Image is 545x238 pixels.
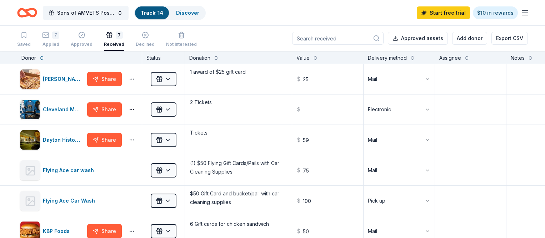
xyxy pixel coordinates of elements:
[141,10,163,16] a: Track· 14
[136,42,155,47] div: Declined
[87,133,122,147] button: Share
[52,31,59,39] div: 7
[20,191,136,211] button: Flying Ace Car Wash
[189,54,210,62] div: Donation
[511,54,525,62] div: Notes
[43,136,84,144] div: Dayton History - [GEOGRAPHIC_DATA]
[166,29,197,51] button: Not interested
[17,29,31,51] button: Saved
[43,6,129,20] button: Sons of AMVETS Post 99 Car show 2025
[417,6,470,19] a: Start free trial
[186,186,291,215] textarea: $50 Gift Card and bucket/pail with car cleaning supplies
[104,42,124,47] div: Received
[71,42,92,47] div: Approved
[296,54,310,62] div: Value
[17,4,37,21] a: Home
[439,54,461,62] div: Assignee
[20,130,84,150] button: Image for Dayton History - Carillon Historical ParkDayton History - [GEOGRAPHIC_DATA]
[20,99,84,120] button: Image for Cleveland MonstersCleveland Monsters
[43,227,72,235] div: KBP Foods
[21,54,36,62] div: Donor
[87,72,122,86] button: Share
[491,32,528,45] button: Export CSV
[186,65,291,93] textarea: 1 award of $25 gift card
[20,69,40,89] img: Image for Casey's
[186,95,291,124] textarea: 2 Tickets
[176,10,199,16] a: Discover
[42,29,59,51] button: 7Applied
[87,102,122,117] button: Share
[42,42,59,47] div: Applied
[43,196,98,205] div: Flying Ace Car Wash
[388,32,448,45] button: Approved assets
[104,29,124,51] button: 7Received
[142,51,185,64] div: Status
[71,29,92,51] button: Approved
[43,166,97,175] div: Flying Ace car wash
[136,29,155,51] button: Declined
[43,105,84,114] div: Cleveland Monsters
[116,31,123,39] div: 7
[20,160,136,180] button: Flying Ace car wash
[17,42,31,47] div: Saved
[452,32,487,45] button: Add donor
[20,69,84,89] button: Image for Casey's[PERSON_NAME]
[20,130,40,150] img: Image for Dayton History - Carillon Historical Park
[20,100,40,119] img: Image for Cleveland Monsters
[134,6,206,20] button: Track· 14Discover
[292,32,384,45] input: Search received
[368,54,407,62] div: Delivery method
[186,156,291,185] textarea: (1) $50 Flying Gift Cards/Pails with Car Cleaning Supplies
[57,9,114,17] span: Sons of AMVETS Post 99 Car show 2025
[166,42,197,47] div: Not interested
[43,75,84,83] div: [PERSON_NAME]
[186,126,291,154] textarea: Tickets
[473,6,518,19] a: $10 in rewards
